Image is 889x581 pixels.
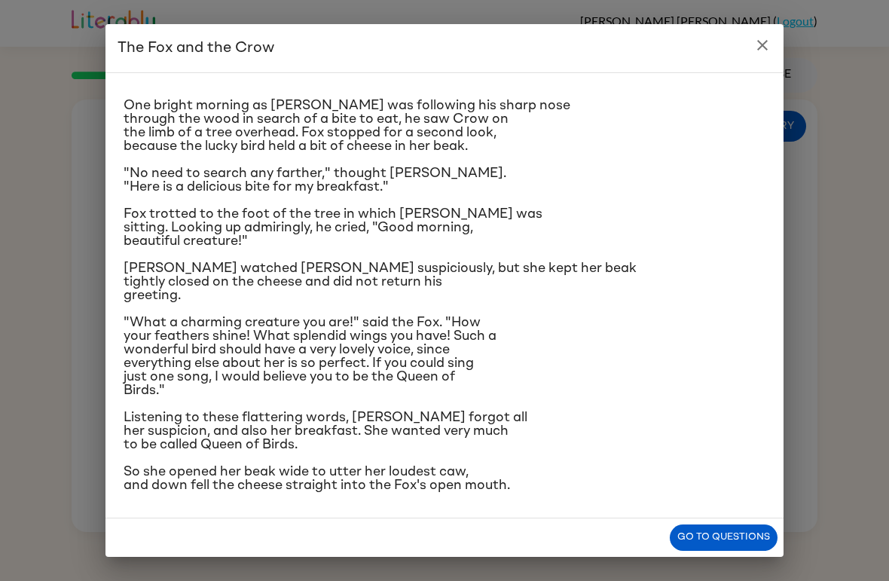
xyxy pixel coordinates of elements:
[124,316,496,397] span: "What a charming creature you are!" said the Fox. "How your feathers shine! What splendid wings y...
[124,411,527,451] span: Listening to these flattering words, [PERSON_NAME] forgot all her suspicion, and also her breakfa...
[670,524,777,551] button: Go to questions
[747,30,777,60] button: close
[124,207,542,248] span: Fox trotted to the foot of the tree in which [PERSON_NAME] was sitting. Looking up admiringly, he...
[124,261,637,302] span: [PERSON_NAME] watched [PERSON_NAME] suspiciously, but she kept her beak tightly closed on the che...
[124,167,506,194] span: "No need to search any farther," thought [PERSON_NAME]. "Here is a delicious bite for my breakfast."
[105,24,784,72] h2: The Fox and the Crow
[124,465,510,492] span: So she opened her beak wide to utter her loudest caw, and down fell the cheese straight into the ...
[124,99,570,153] span: One bright morning as [PERSON_NAME] was following his sharp nose through the wood in search of a ...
